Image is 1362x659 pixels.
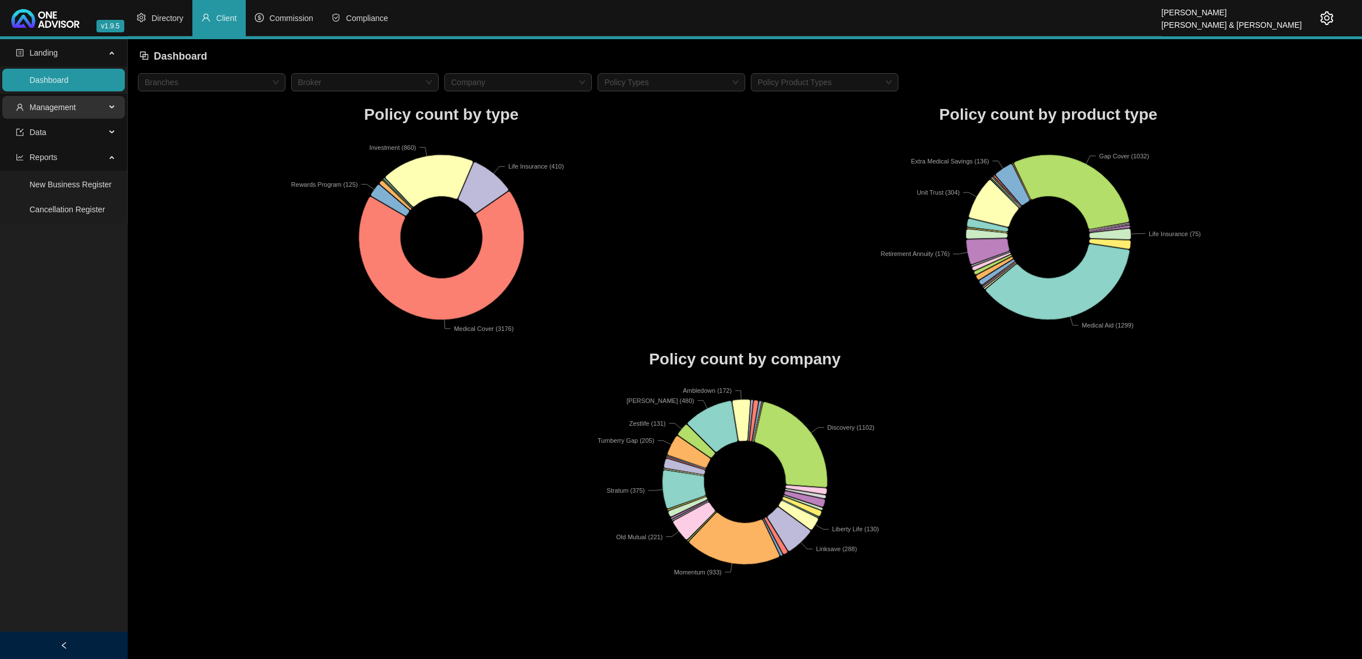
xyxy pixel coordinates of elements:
h1: Policy count by company [138,347,1352,372]
text: Retirement Annuity (176) [880,250,949,257]
span: line-chart [16,153,24,161]
text: Turnberry Gap (205) [598,437,654,444]
text: Extra Medical Savings (136) [911,157,989,164]
text: Liberty Life (130) [832,526,879,532]
text: Old Mutual (221) [616,534,663,540]
span: import [16,128,24,136]
span: Reports [30,153,57,162]
img: 2df55531c6924b55f21c4cf5d4484680-logo-light.svg [11,9,79,28]
span: v1.9.5 [96,20,124,32]
span: Client [216,14,237,23]
span: Directory [152,14,183,23]
text: Stratum (375) [607,487,645,494]
div: [PERSON_NAME] [1162,3,1302,15]
text: Linksave (288) [816,545,857,552]
text: Gap Cover (1032) [1099,152,1149,159]
h1: Policy count by type [138,102,745,127]
a: Dashboard [30,75,69,85]
span: user [201,13,211,22]
h1: Policy count by product type [745,102,1352,127]
text: Life Insurance (75) [1149,230,1201,237]
span: Commission [270,14,313,23]
span: Management [30,103,76,112]
div: [PERSON_NAME] & [PERSON_NAME] [1162,15,1302,28]
span: setting [137,13,146,22]
text: Ambledown (172) [683,387,732,394]
span: Dashboard [154,51,207,62]
span: block [139,51,149,61]
a: New Business Register [30,180,112,189]
span: left [60,641,68,649]
span: user [16,103,24,111]
text: Rewards Program (125) [291,181,358,187]
text: Momentum (933) [674,569,722,576]
span: safety [331,13,340,22]
span: Landing [30,48,58,57]
text: Life Insurance (410) [508,163,564,170]
span: Data [30,128,47,137]
span: dollar [255,13,264,22]
text: Medical Aid (1299) [1082,322,1133,329]
text: [PERSON_NAME] (480) [627,397,694,404]
text: Unit Trust (304) [917,189,960,196]
text: Medical Cover (3176) [454,325,514,331]
span: setting [1320,11,1334,25]
span: profile [16,49,24,57]
text: Zestlife (131) [629,420,666,427]
a: Cancellation Register [30,205,105,214]
span: Compliance [346,14,388,23]
text: Discovery (1102) [827,424,875,431]
text: Investment (860) [369,144,417,150]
